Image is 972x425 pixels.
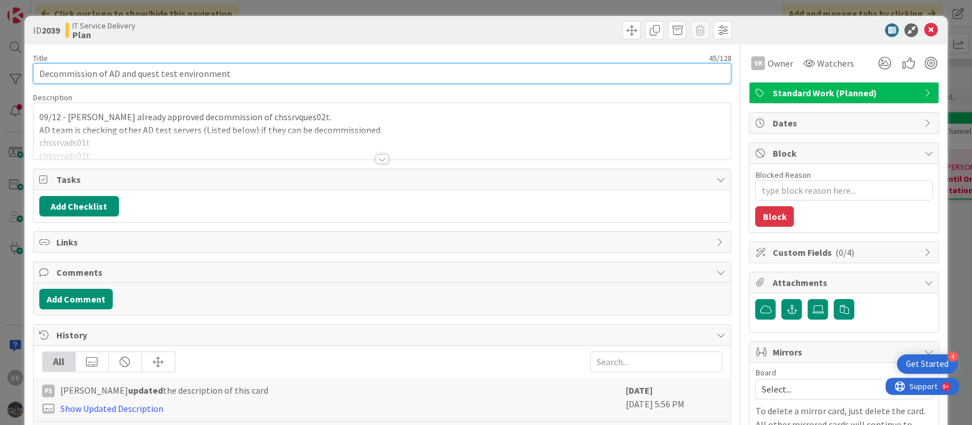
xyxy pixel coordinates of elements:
[772,146,918,160] span: Block
[39,289,113,309] button: Add Comment
[33,23,60,37] span: ID
[590,352,722,372] input: Search...
[33,53,48,63] label: Title
[948,352,958,362] div: 4
[817,56,854,70] span: Watchers
[755,206,794,227] button: Block
[767,56,793,70] span: Owner
[56,265,711,279] span: Comments
[24,2,52,15] span: Support
[60,383,268,397] span: [PERSON_NAME] the description of this card
[60,403,163,414] a: Show Updated Description
[39,124,725,137] p: AD team is checking other AD test servers (Listed below) if they can be decommissioned.
[755,369,776,377] span: Board
[56,235,711,249] span: Links
[751,56,765,70] div: VK
[58,5,63,14] div: 9+
[56,173,711,186] span: Tasks
[51,53,732,63] div: 45 / 128
[72,21,136,30] span: IT Service Delivery
[772,116,918,130] span: Dates
[33,92,72,103] span: Description
[42,24,60,36] b: 2039
[897,354,958,374] div: Open Get Started checklist, remaining modules: 4
[128,385,163,396] b: updated
[39,111,725,124] p: 09/12 - [PERSON_NAME] already approved decommission of chssrvques02t.
[625,383,722,415] div: [DATE] 5:56 PM
[39,196,119,216] button: Add Checklist
[33,63,732,84] input: type card name here...
[625,385,652,396] b: [DATE]
[772,86,918,100] span: Standard Work (Planned)
[755,170,810,180] label: Blocked Reason
[72,30,136,39] b: Plan
[906,358,949,370] div: Get Started
[772,276,918,289] span: Attachments
[56,328,711,342] span: History
[43,352,76,371] div: All
[761,381,907,397] span: Select...
[835,247,854,258] span: ( 0/4 )
[772,246,918,259] span: Custom Fields
[42,385,55,397] div: PS
[772,345,918,359] span: Mirrors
